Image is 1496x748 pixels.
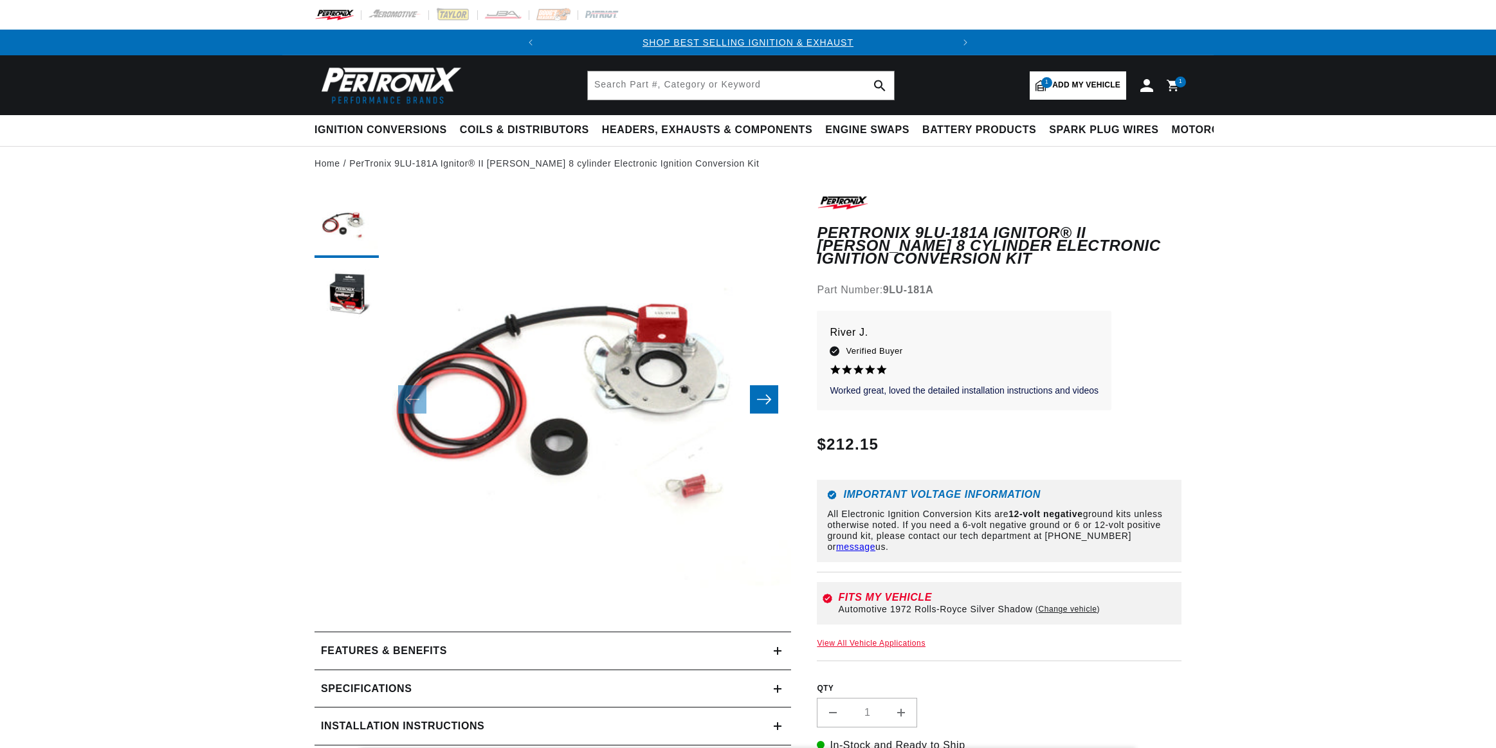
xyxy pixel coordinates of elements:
[321,680,412,697] h2: Specifications
[830,385,1099,397] p: Worked great, loved the detailed installation instructions and videos
[953,30,978,55] button: Translation missing: en.sections.announcements.next_announcement
[543,35,953,50] div: 1 of 2
[1043,115,1165,145] summary: Spark Plug Wires
[588,71,894,100] input: Search Part #, Category or Keyword
[453,115,596,145] summary: Coils & Distributors
[1008,509,1082,519] strong: 12-volt negative
[315,123,447,137] span: Ignition Conversions
[315,63,462,107] img: Pertronix
[1172,123,1248,137] span: Motorcycle
[883,284,934,295] strong: 9LU-181A
[315,194,379,258] button: Load image 1 in gallery view
[817,226,1181,266] h1: PerTronix 9LU-181A Ignitor® II [PERSON_NAME] 8 cylinder Electronic Ignition Conversion Kit
[518,30,543,55] button: Translation missing: en.sections.announcements.previous_announcement
[315,115,453,145] summary: Ignition Conversions
[315,707,791,745] summary: Installation instructions
[838,604,1032,614] span: Automotive 1972 Rolls-Royce Silver Shadow
[817,282,1181,298] div: Part Number:
[922,123,1036,137] span: Battery Products
[315,156,340,170] a: Home
[817,433,879,456] span: $212.15
[838,592,1176,603] div: Fits my vehicle
[830,324,1099,342] p: River J.
[315,194,791,606] media-gallery: Gallery Viewer
[596,115,819,145] summary: Headers, Exhausts & Components
[398,385,426,414] button: Slide left
[321,718,484,734] h2: Installation instructions
[543,35,953,50] div: Announcement
[321,643,447,659] h2: Features & Benefits
[1052,79,1120,91] span: Add my vehicle
[1041,77,1052,88] span: 1
[819,115,916,145] summary: Engine Swaps
[315,156,1181,170] nav: breadcrumbs
[1035,604,1100,614] a: Change vehicle
[817,683,1181,694] label: QTY
[1179,77,1183,87] span: 1
[836,542,875,552] a: message
[282,30,1214,55] slideshow-component: Translation missing: en.sections.announcements.announcement_bar
[817,639,926,648] a: View All Vehicle Applications
[643,37,853,48] a: SHOP BEST SELLING IGNITION & EXHAUST
[315,264,379,329] button: Load image 2 in gallery view
[602,123,812,137] span: Headers, Exhausts & Components
[315,670,791,707] summary: Specifications
[916,115,1043,145] summary: Battery Products
[827,490,1171,500] h6: Important Voltage Information
[866,71,894,100] button: search button
[1049,123,1158,137] span: Spark Plug Wires
[315,632,791,670] summary: Features & Benefits
[750,385,778,414] button: Slide right
[349,156,759,170] a: PerTronix 9LU-181A Ignitor® II [PERSON_NAME] 8 cylinder Electronic Ignition Conversion Kit
[846,344,902,358] span: Verified Buyer
[825,123,909,137] span: Engine Swaps
[460,123,589,137] span: Coils & Distributors
[1030,71,1126,100] a: 1Add my vehicle
[827,509,1171,552] p: All Electronic Ignition Conversion Kits are ground kits unless otherwise noted. If you need a 6-v...
[1165,115,1255,145] summary: Motorcycle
